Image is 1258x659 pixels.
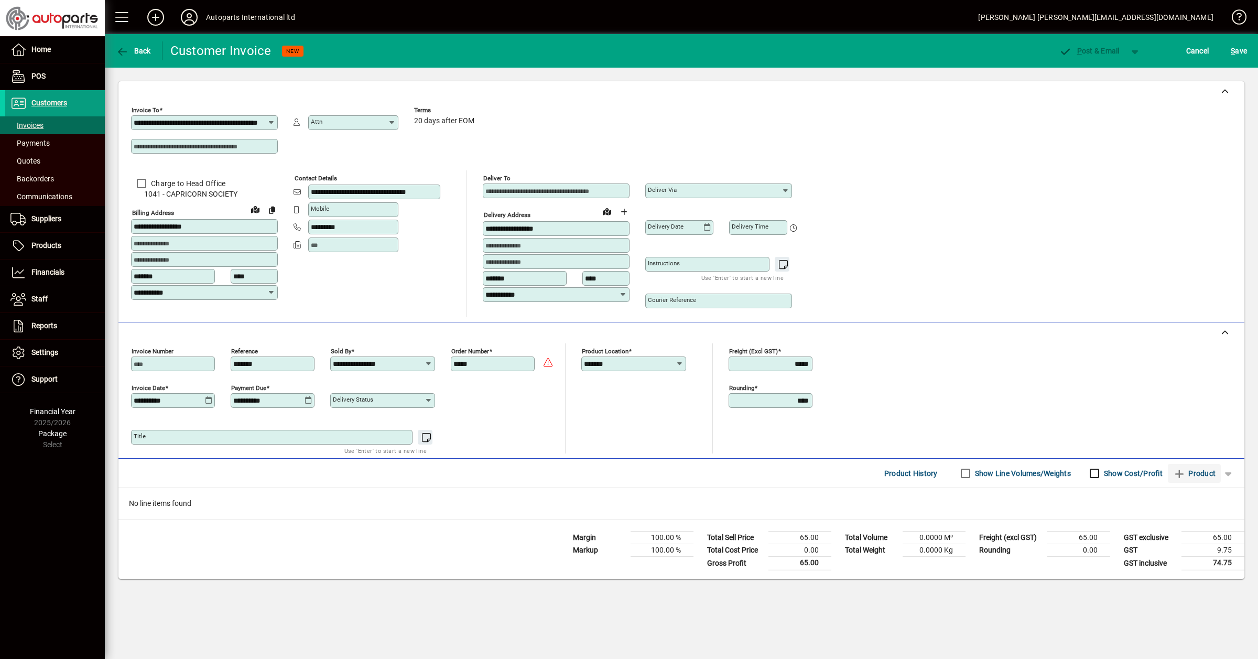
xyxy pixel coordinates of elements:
[1186,42,1209,59] span: Cancel
[582,348,628,355] mat-label: Product location
[264,201,280,218] button: Copy to Delivery address
[31,268,64,276] span: Financials
[599,203,615,220] a: View on map
[30,407,75,416] span: Financial Year
[10,192,72,201] span: Communications
[5,233,105,259] a: Products
[884,465,938,482] span: Product History
[231,384,266,392] mat-label: Payment due
[1173,465,1216,482] span: Product
[1228,41,1250,60] button: Save
[702,544,768,557] td: Total Cost Price
[1102,468,1163,479] label: Show Cost/Profit
[615,203,632,220] button: Choose address
[414,107,477,114] span: Terms
[247,201,264,218] a: View on map
[116,47,151,55] span: Back
[1184,41,1212,60] button: Cancel
[568,532,631,544] td: Margin
[31,295,48,303] span: Staff
[38,429,67,438] span: Package
[840,532,903,544] td: Total Volume
[5,170,105,188] a: Backorders
[311,205,329,212] mat-label: Mobile
[31,241,61,250] span: Products
[333,396,373,403] mat-label: Delivery status
[568,544,631,557] td: Markup
[1047,544,1110,557] td: 0.00
[132,384,165,392] mat-label: Invoice date
[648,223,684,230] mat-label: Delivery date
[5,37,105,63] a: Home
[974,544,1047,557] td: Rounding
[903,532,966,544] td: 0.0000 M³
[5,152,105,170] a: Quotes
[5,313,105,339] a: Reports
[768,557,831,570] td: 65.00
[1181,557,1244,570] td: 74.75
[702,532,768,544] td: Total Sell Price
[5,366,105,393] a: Support
[311,118,322,125] mat-label: Attn
[132,348,173,355] mat-label: Invoice number
[331,348,351,355] mat-label: Sold by
[139,8,172,27] button: Add
[10,121,44,129] span: Invoices
[134,433,146,440] mat-label: Title
[1047,532,1110,544] td: 65.00
[31,321,57,330] span: Reports
[31,348,58,356] span: Settings
[5,340,105,366] a: Settings
[31,99,67,107] span: Customers
[31,375,58,383] span: Support
[729,384,754,392] mat-label: Rounding
[206,9,295,26] div: Autoparts International ltd
[1181,544,1244,557] td: 9.75
[10,175,54,183] span: Backorders
[631,544,693,557] td: 100.00 %
[702,557,768,570] td: Gross Profit
[113,41,154,60] button: Back
[231,348,258,355] mat-label: Reference
[5,134,105,152] a: Payments
[5,206,105,232] a: Suppliers
[903,544,966,557] td: 0.0000 Kg
[10,139,50,147] span: Payments
[1119,544,1181,557] td: GST
[701,272,784,284] mat-hint: Use 'Enter' to start a new line
[170,42,272,59] div: Customer Invoice
[1181,532,1244,544] td: 65.00
[483,175,511,182] mat-label: Deliver To
[1119,557,1181,570] td: GST inclusive
[131,189,278,200] span: 1041 - CAPRICORN SOCIETY
[1054,41,1125,60] button: Post & Email
[31,45,51,53] span: Home
[344,445,427,457] mat-hint: Use 'Enter' to start a new line
[729,348,778,355] mat-label: Freight (excl GST)
[172,8,206,27] button: Profile
[105,41,162,60] app-page-header-button: Back
[1059,47,1120,55] span: ost & Email
[286,48,299,55] span: NEW
[1168,464,1221,483] button: Product
[840,544,903,557] td: Total Weight
[132,106,159,114] mat-label: Invoice To
[768,544,831,557] td: 0.00
[978,9,1213,26] div: [PERSON_NAME] [PERSON_NAME][EMAIL_ADDRESS][DOMAIN_NAME]
[10,157,40,165] span: Quotes
[5,63,105,90] a: POS
[5,260,105,286] a: Financials
[768,532,831,544] td: 65.00
[1077,47,1082,55] span: P
[732,223,768,230] mat-label: Delivery time
[1224,2,1245,36] a: Knowledge Base
[648,260,680,267] mat-label: Instructions
[974,532,1047,544] td: Freight (excl GST)
[31,72,46,80] span: POS
[1119,532,1181,544] td: GST exclusive
[5,286,105,312] a: Staff
[648,186,677,193] mat-label: Deliver via
[149,178,225,189] label: Charge to Head Office
[451,348,489,355] mat-label: Order number
[1231,47,1235,55] span: S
